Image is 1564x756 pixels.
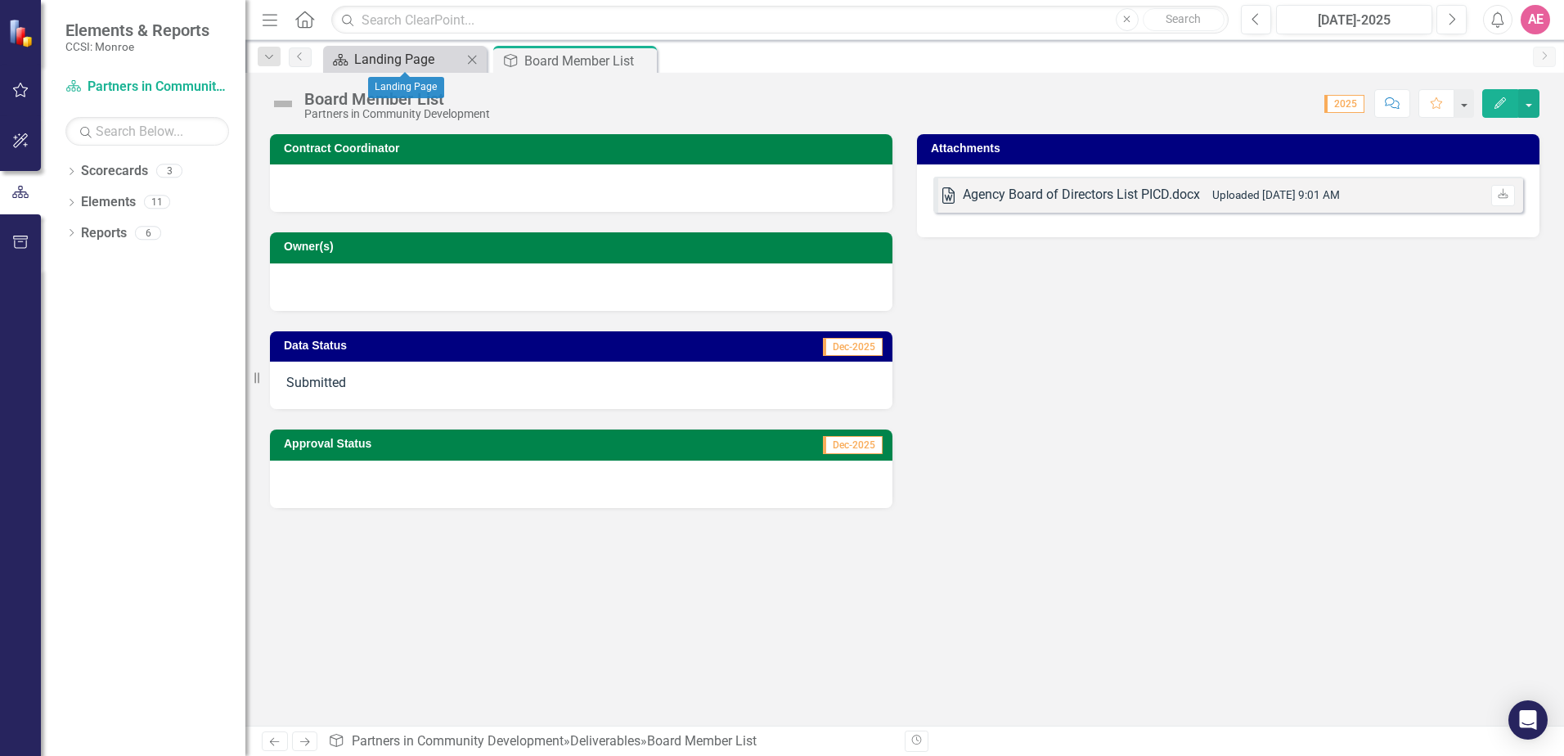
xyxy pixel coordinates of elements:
[1521,5,1550,34] button: AE
[368,77,444,98] div: Landing Page
[823,338,883,356] span: Dec-2025
[135,226,161,240] div: 6
[1143,8,1225,31] button: Search
[1212,188,1340,201] small: Uploaded [DATE] 9:01 AM
[931,142,1531,155] h3: Attachments
[328,732,892,751] div: » »
[823,436,883,454] span: Dec-2025
[156,164,182,178] div: 3
[65,117,229,146] input: Search Below...
[81,162,148,181] a: Scorecards
[354,49,462,70] div: Landing Page
[65,20,209,40] span: Elements & Reports
[1324,95,1364,113] span: 2025
[270,91,296,117] img: Not Defined
[284,340,588,352] h3: Data Status
[1508,700,1548,740] div: Open Intercom Messenger
[647,733,757,749] div: Board Member List
[284,241,884,253] h3: Owner(s)
[1166,12,1201,25] span: Search
[327,49,462,70] a: Landing Page
[304,90,490,108] div: Board Member List
[284,438,637,450] h3: Approval Status
[304,108,490,120] div: Partners in Community Development
[352,733,564,749] a: Partners in Community Development
[144,196,170,209] div: 11
[65,40,209,53] small: CCSI: Monroe
[8,19,37,47] img: ClearPoint Strategy
[524,51,653,71] div: Board Member List
[331,6,1229,34] input: Search ClearPoint...
[286,375,346,390] span: Submitted
[1282,11,1427,30] div: [DATE]-2025
[284,142,884,155] h3: Contract Coordinator
[65,78,229,97] a: Partners in Community Development
[963,186,1200,205] div: Agency Board of Directors List PICD.docx
[81,193,136,212] a: Elements
[570,733,640,749] a: Deliverables
[1276,5,1432,34] button: [DATE]-2025
[81,224,127,243] a: Reports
